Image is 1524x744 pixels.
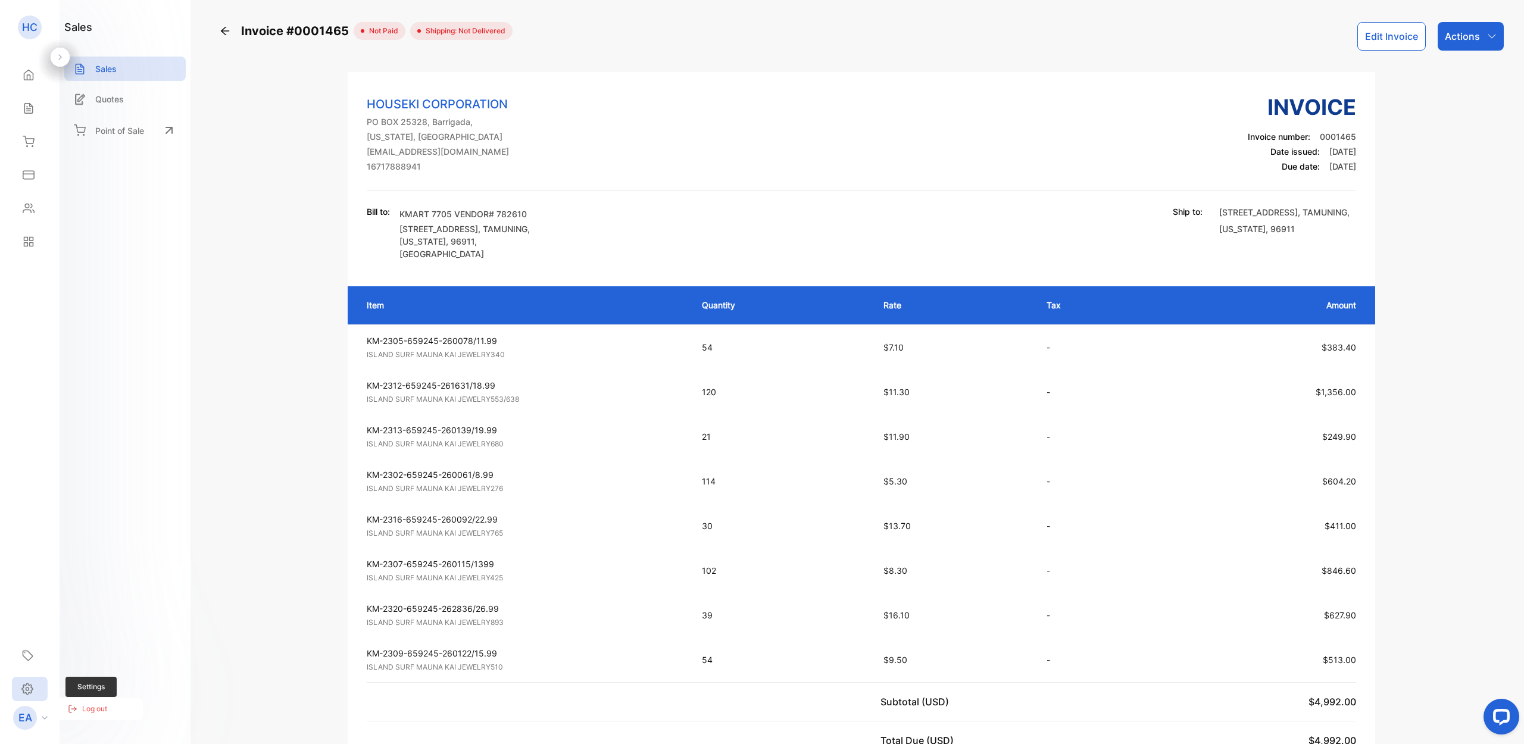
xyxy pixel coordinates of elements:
[1167,299,1356,311] p: Amount
[241,22,354,40] span: Invoice #0001465
[1474,694,1524,744] iframe: LiveChat chat widget
[367,439,680,449] p: ISLAND SURF MAUNA KAI JEWELRY680
[1047,654,1144,666] p: -
[367,662,680,673] p: ISLAND SURF MAUNA KAI JEWELRY510
[702,475,860,487] p: 114
[1248,91,1356,123] h3: Invoice
[702,341,860,354] p: 54
[367,160,509,173] p: 16717888941
[367,617,680,628] p: ISLAND SURF MAUNA KAI JEWELRY893
[883,387,910,397] span: $11.30
[1324,610,1356,620] span: $627.90
[883,655,907,665] span: $9.50
[1047,475,1144,487] p: -
[702,564,860,577] p: 102
[1320,132,1356,142] span: 0001465
[1047,609,1144,621] p: -
[399,224,478,234] span: [STREET_ADDRESS]
[1047,386,1144,398] p: -
[1298,207,1347,217] span: , TAMUNING
[367,130,509,143] p: [US_STATE], [GEOGRAPHIC_DATA]
[367,558,680,570] p: KM-2307-659245-260115/1399
[367,513,680,526] p: KM-2316-659245-260092/22.99
[1047,299,1144,311] p: Tax
[367,483,680,494] p: ISLAND SURF MAUNA KAI JEWELRY276
[367,424,680,436] p: KM-2313-659245-260139/19.99
[1248,132,1310,142] span: Invoice number:
[1316,387,1356,397] span: $1,356.00
[95,93,124,105] p: Quotes
[1329,146,1356,157] span: [DATE]
[95,124,144,137] p: Point of Sale
[64,117,186,143] a: Point of Sale
[367,335,680,347] p: KM-2305-659245-260078/11.99
[883,299,1022,311] p: Rate
[54,698,143,720] button: Log out
[1322,432,1356,442] span: $249.90
[18,710,32,726] p: EA
[702,430,860,443] p: 21
[364,26,398,36] span: not paid
[64,87,186,111] a: Quotes
[399,208,536,220] p: KMART 7705 VENDOR# 782610
[1047,341,1144,354] p: -
[880,695,954,709] p: Subtotal (USD)
[883,565,907,576] span: $8.30
[1270,146,1320,157] span: Date issued:
[1173,205,1203,218] p: Ship to:
[1322,342,1356,352] span: $383.40
[883,610,910,620] span: $16.10
[367,115,509,128] p: PO BOX 25328, Barrigada,
[702,654,860,666] p: 54
[1357,22,1426,51] button: Edit Invoice
[1308,696,1356,708] span: $4,992.00
[702,609,860,621] p: 39
[367,647,680,659] p: KM-2309-659245-260122/15.99
[367,394,680,405] p: ISLAND SURF MAUNA KAI JEWELRY553/638
[367,95,509,113] p: HOUSEKI CORPORATION
[446,236,474,246] span: , 96911
[82,704,107,714] p: Log out
[367,299,678,311] p: Item
[421,26,505,36] span: Shipping: Not Delivered
[64,19,92,35] h1: sales
[64,57,186,81] a: Sales
[883,342,904,352] span: $7.10
[22,20,38,35] p: HC
[1323,655,1356,665] span: $513.00
[367,379,680,392] p: KM-2312-659245-261631/18.99
[1325,521,1356,531] span: $411.00
[702,386,860,398] p: 120
[1219,207,1298,217] span: [STREET_ADDRESS]
[702,520,860,532] p: 30
[1282,161,1320,171] span: Due date:
[1329,161,1356,171] span: [DATE]
[1438,22,1504,51] button: Actions
[367,468,680,481] p: KM-2302-659245-260061/8.99
[1047,430,1144,443] p: -
[478,224,527,234] span: , TAMUNING
[883,432,910,442] span: $11.90
[883,521,911,531] span: $13.70
[883,476,907,486] span: $5.30
[1445,29,1480,43] p: Actions
[1322,476,1356,486] span: $604.20
[1047,564,1144,577] p: -
[367,528,680,539] p: ISLAND SURF MAUNA KAI JEWELRY765
[95,62,117,75] p: Sales
[367,349,680,360] p: ISLAND SURF MAUNA KAI JEWELRY340
[1266,224,1295,234] span: , 96911
[65,677,117,697] span: Settings
[367,145,509,158] p: [EMAIL_ADDRESS][DOMAIN_NAME]
[1047,520,1144,532] p: -
[1322,565,1356,576] span: $846.60
[702,299,860,311] p: Quantity
[367,602,680,615] p: KM-2320-659245-262836/26.99
[367,205,390,218] p: Bill to:
[367,573,680,583] p: ISLAND SURF MAUNA KAI JEWELRY425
